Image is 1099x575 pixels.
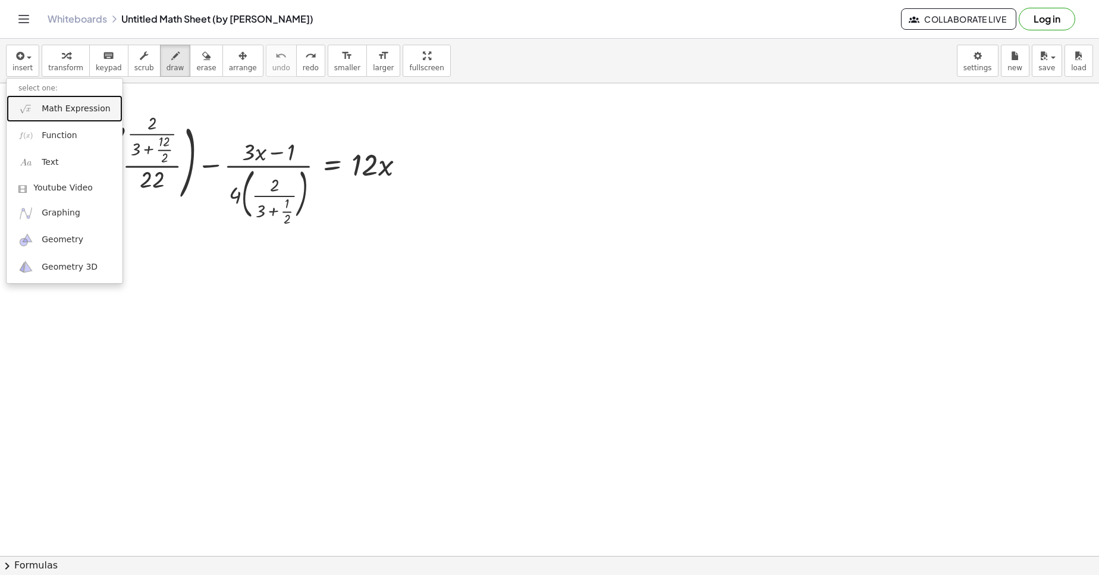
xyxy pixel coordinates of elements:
[18,128,33,143] img: f_x.png
[1019,8,1075,30] button: Log in
[901,8,1016,30] button: Collaborate Live
[18,233,33,248] img: ggb-geometry.svg
[1032,45,1062,77] button: save
[48,64,83,72] span: transform
[18,155,33,170] img: Aa.png
[266,45,297,77] button: undoundo
[303,64,319,72] span: redo
[296,45,325,77] button: redoredo
[160,45,191,77] button: draw
[103,49,114,63] i: keyboard
[378,49,389,63] i: format_size
[7,82,123,95] li: select one:
[222,45,263,77] button: arrange
[12,64,33,72] span: insert
[366,45,400,77] button: format_sizelarger
[190,45,222,77] button: erase
[1007,64,1022,72] span: new
[42,130,77,142] span: Function
[7,227,123,254] a: Geometry
[7,95,123,122] a: Math Expression
[341,49,353,63] i: format_size
[18,260,33,274] img: ggb-3d.svg
[196,64,216,72] span: erase
[14,10,33,29] button: Toggle navigation
[42,261,98,273] span: Geometry 3D
[275,49,287,63] i: undo
[7,149,123,176] a: Text
[229,64,257,72] span: arrange
[911,14,1006,24] span: Collaborate Live
[409,64,444,72] span: fullscreen
[42,45,90,77] button: transform
[1065,45,1093,77] button: load
[167,64,184,72] span: draw
[18,206,33,221] img: ggb-graphing.svg
[334,64,360,72] span: smaller
[1038,64,1055,72] span: save
[89,45,128,77] button: keyboardkeypad
[7,176,123,200] a: Youtube Video
[42,157,58,168] span: Text
[305,49,316,63] i: redo
[403,45,450,77] button: fullscreen
[328,45,367,77] button: format_sizesmaller
[42,207,80,219] span: Graphing
[7,200,123,227] a: Graphing
[1071,64,1087,72] span: load
[957,45,998,77] button: settings
[963,64,992,72] span: settings
[6,45,39,77] button: insert
[373,64,394,72] span: larger
[96,64,122,72] span: keypad
[272,64,290,72] span: undo
[18,101,33,116] img: sqrt_x.png
[128,45,161,77] button: scrub
[42,234,83,246] span: Geometry
[42,103,110,115] span: Math Expression
[7,122,123,149] a: Function
[1001,45,1029,77] button: new
[48,13,107,25] a: Whiteboards
[7,254,123,280] a: Geometry 3D
[134,64,154,72] span: scrub
[33,182,93,194] span: Youtube Video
